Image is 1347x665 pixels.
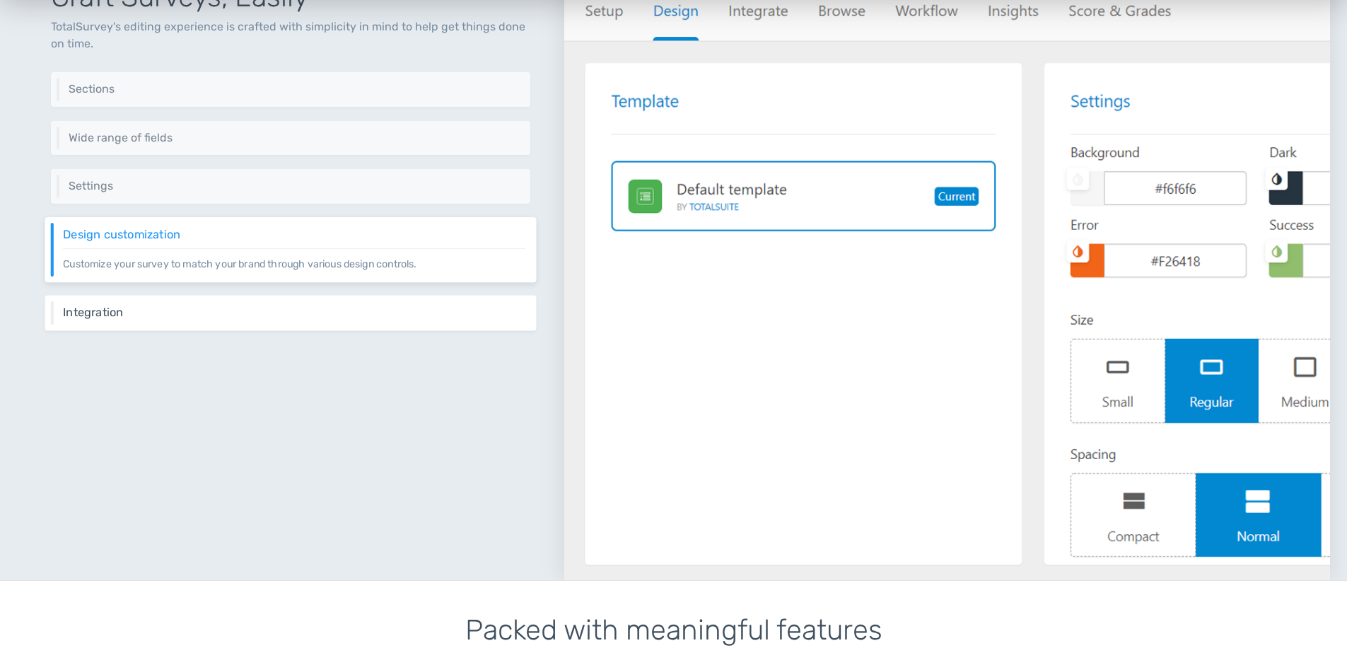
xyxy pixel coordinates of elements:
p: Sections are a great way to group related questions. You can also use them to setup a skip logic. [69,96,520,96]
h6: Wide range of fields [69,132,520,144]
h6: Integration [63,306,525,318]
p: TotalSurvey's editing experience is crafted with simplicity in mind to help get things done on time. [51,18,530,52]
h6: Settings [69,180,520,192]
h6: Design customization [63,228,525,241]
p: Integrate your survey virtually everywhere on your website using shortcode, or even with your app... [63,318,525,319]
p: Control different aspects of your survey via a set of settings like welcome & thank you message, ... [69,192,520,193]
p: Customize your survey to match your brand through various design controls. [63,248,525,272]
h6: Sections [69,83,520,96]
